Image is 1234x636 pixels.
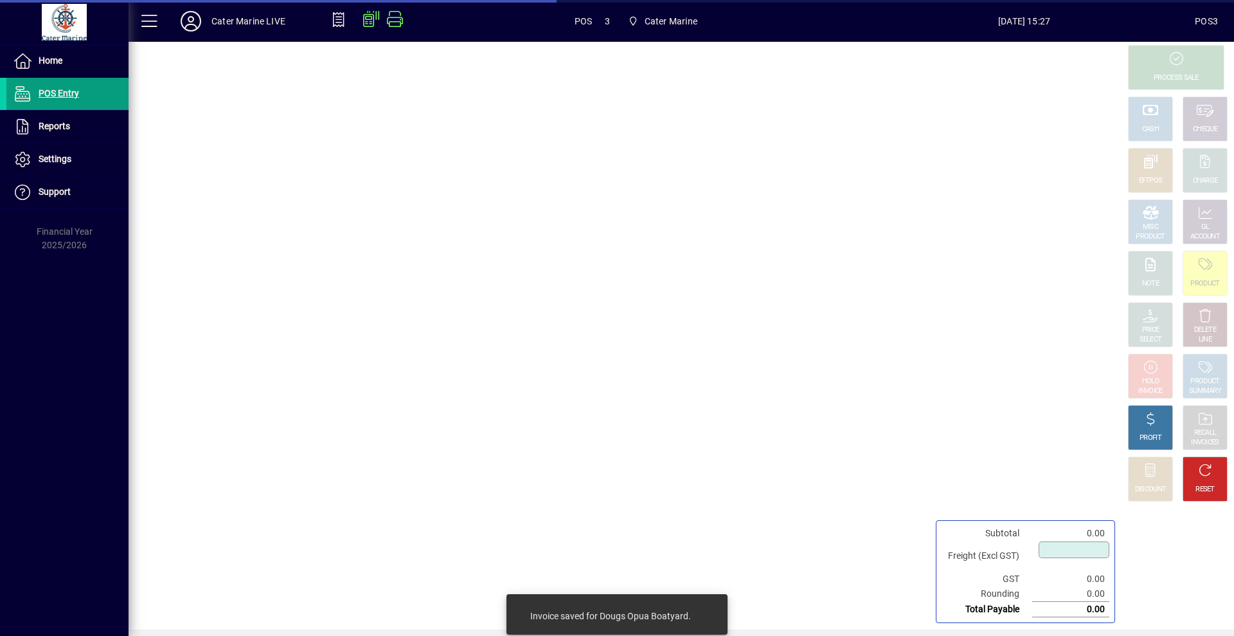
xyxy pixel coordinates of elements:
span: POS Entry [39,88,79,98]
span: POS [575,11,593,32]
div: SUMMARY [1189,386,1221,396]
span: Cater Marine [645,11,697,32]
div: Invoice saved for Dougs Opua Boatyard. [530,610,691,622]
div: ACCOUNT [1190,232,1220,242]
div: PROCESS SALE [1154,73,1199,83]
td: 0.00 [1032,572,1109,586]
span: Reports [39,121,70,131]
div: PRICE [1142,325,1159,335]
div: MISC [1143,223,1158,232]
div: POS3 [1195,11,1218,32]
span: [DATE] 15:27 [854,11,1195,32]
div: CASH [1142,125,1159,134]
span: Support [39,186,71,197]
div: GL [1201,223,1210,232]
td: Total Payable [942,602,1032,617]
div: CHEQUE [1193,125,1217,134]
div: INVOICE [1138,386,1162,396]
td: 0.00 [1032,602,1109,617]
div: HOLD [1142,377,1159,386]
span: 3 [605,11,610,32]
a: Support [6,176,129,208]
td: 0.00 [1032,586,1109,602]
div: PROFIT [1140,433,1161,443]
div: DISCOUNT [1135,485,1166,495]
div: LINE [1199,335,1212,345]
a: Home [6,45,129,77]
td: Subtotal [942,526,1032,541]
div: RECALL [1194,428,1217,438]
td: Rounding [942,586,1032,602]
span: Home [39,55,62,66]
span: Settings [39,154,71,164]
td: 0.00 [1032,526,1109,541]
a: Settings [6,143,129,176]
div: PRODUCT [1136,232,1165,242]
div: EFTPOS [1139,176,1163,186]
div: PRODUCT [1190,377,1219,386]
div: NOTE [1142,279,1159,289]
div: SELECT [1140,335,1162,345]
td: GST [942,572,1032,586]
div: Cater Marine LIVE [211,11,285,32]
div: RESET [1195,485,1215,495]
td: Freight (Excl GST) [942,541,1032,572]
div: INVOICES [1191,438,1219,448]
div: CHARGE [1193,176,1218,186]
span: Cater Marine [623,10,702,33]
a: Reports [6,111,129,143]
button: Profile [170,10,211,33]
div: PRODUCT [1190,279,1219,289]
div: DELETE [1194,325,1216,335]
